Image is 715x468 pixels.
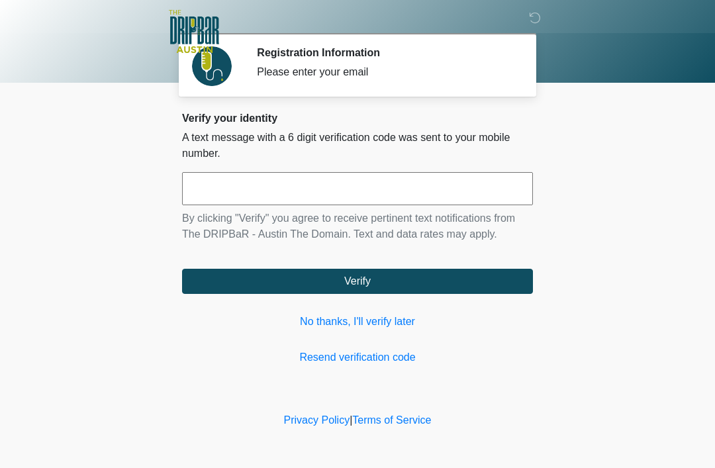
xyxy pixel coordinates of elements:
div: Please enter your email [257,64,513,80]
a: Terms of Service [352,414,431,426]
img: The DRIPBaR - Austin The Domain Logo [169,10,219,53]
a: Resend verification code [182,350,533,365]
a: Privacy Policy [284,414,350,426]
button: Verify [182,269,533,294]
p: A text message with a 6 digit verification code was sent to your mobile number. [182,130,533,162]
img: Agent Avatar [192,46,232,86]
p: By clicking "Verify" you agree to receive pertinent text notifications from The DRIPBaR - Austin ... [182,211,533,242]
h2: Verify your identity [182,112,533,124]
a: No thanks, I'll verify later [182,314,533,330]
a: | [350,414,352,426]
